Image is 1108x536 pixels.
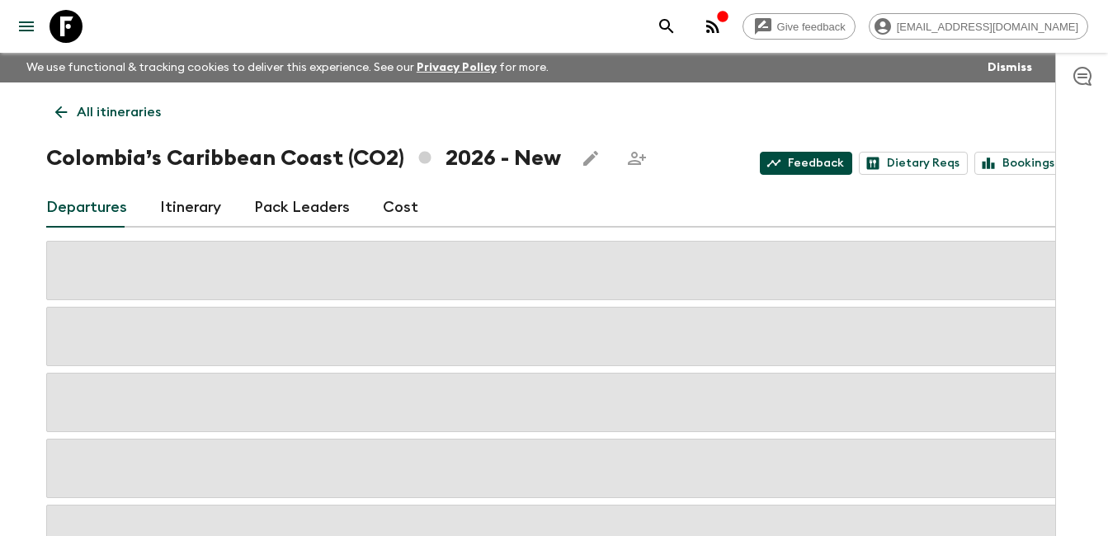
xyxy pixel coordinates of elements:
[760,152,852,175] a: Feedback
[20,53,555,82] p: We use functional & tracking cookies to deliver this experience. See our for more.
[10,10,43,43] button: menu
[869,13,1088,40] div: [EMAIL_ADDRESS][DOMAIN_NAME]
[574,142,607,175] button: Edit this itinerary
[417,62,497,73] a: Privacy Policy
[743,13,856,40] a: Give feedback
[46,188,127,228] a: Departures
[983,56,1036,79] button: Dismiss
[859,152,968,175] a: Dietary Reqs
[620,142,653,175] span: Share this itinerary
[46,142,561,175] h1: Colombia’s Caribbean Coast (CO2) 2026 - New
[254,188,350,228] a: Pack Leaders
[974,152,1063,175] a: Bookings
[888,21,1087,33] span: [EMAIL_ADDRESS][DOMAIN_NAME]
[768,21,855,33] span: Give feedback
[46,96,170,129] a: All itineraries
[160,188,221,228] a: Itinerary
[77,102,161,122] p: All itineraries
[650,10,683,43] button: search adventures
[383,188,418,228] a: Cost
